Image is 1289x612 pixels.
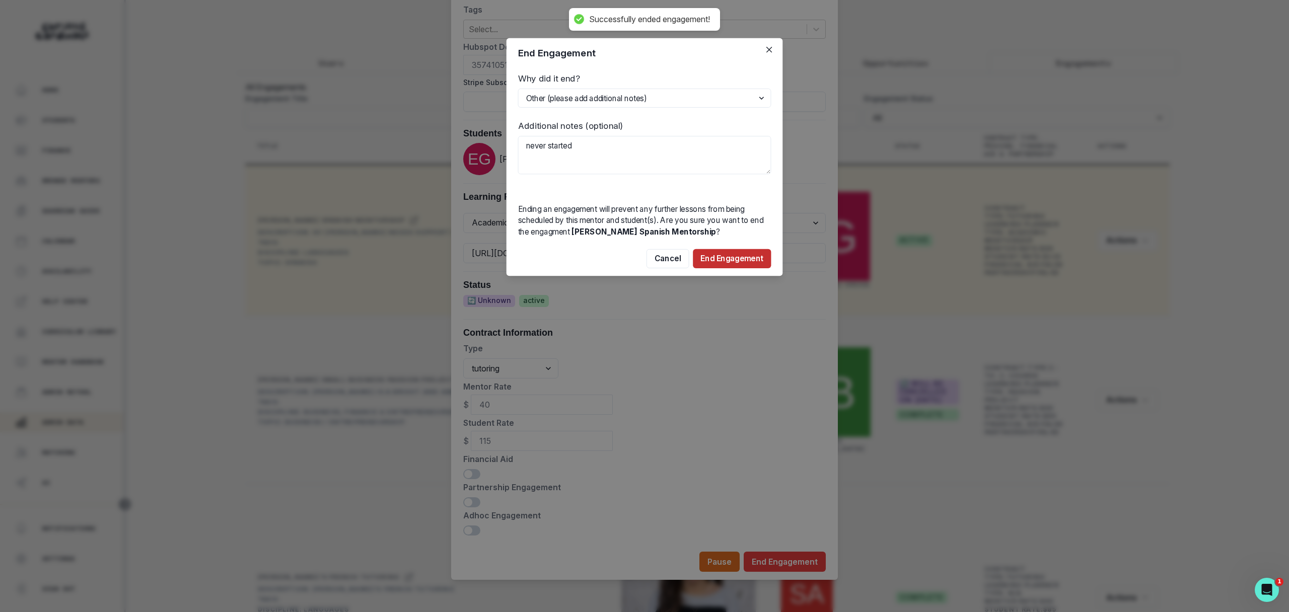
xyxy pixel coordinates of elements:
[716,227,720,237] span: ?
[1255,578,1279,602] iframe: Intercom live chat
[693,249,771,268] button: End Engagement
[589,14,710,25] div: Successfully ended engagement!
[571,227,716,237] span: [PERSON_NAME] Spanish Mentorship
[647,249,689,268] button: Cancel
[507,38,783,68] header: End Engagement
[518,119,771,132] p: Additional notes (optional)
[761,42,776,57] button: Close
[1275,578,1283,586] span: 1
[518,204,764,237] span: Ending an engagement will prevent any further lessons from being scheduled by this mentor and stu...
[518,71,771,85] p: Why did it end?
